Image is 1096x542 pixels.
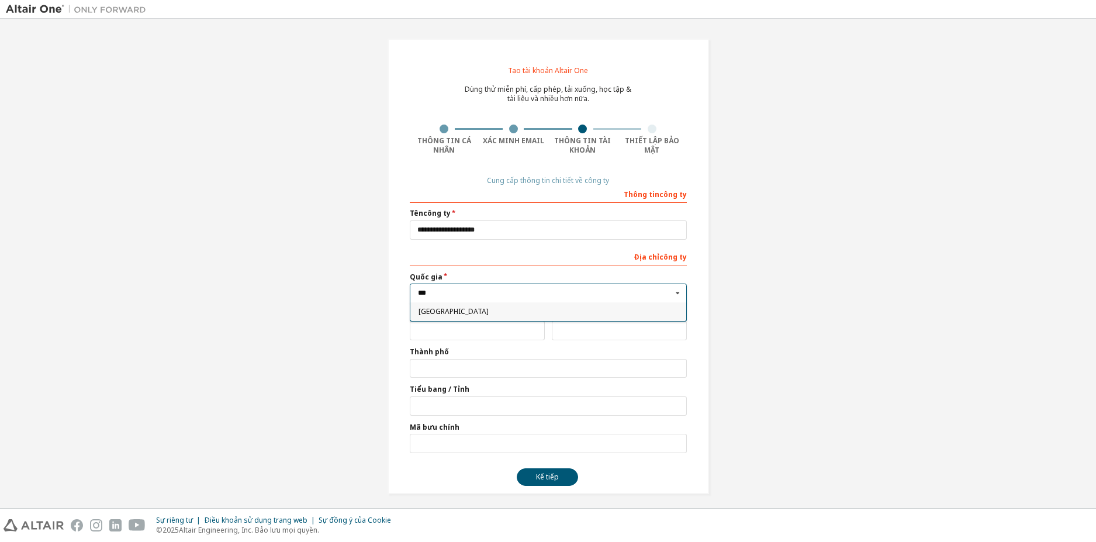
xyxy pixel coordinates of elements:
[554,136,611,155] font: Thông tin tài khoản
[483,136,544,146] font: Xác minh Email
[465,84,631,94] font: Dùng thử miễn phí, cấp phép, tải xuống, học tập &
[179,525,319,535] font: Altair Engineering, Inc. Bảo lưu mọi quyền.
[90,519,102,531] img: instagram.svg
[6,4,152,15] img: Altair One
[536,472,559,482] font: Kế tiếp
[204,515,307,525] font: Điều khoản sử dụng trang web
[634,252,659,262] font: Địa chỉ
[659,189,687,199] font: công ty
[487,175,609,185] font: Cung cấp thông tin chi tiết về công ty
[659,252,687,262] font: công ty
[410,347,449,357] font: Thành phố
[71,519,83,531] img: facebook.svg
[129,519,146,531] img: youtube.svg
[319,515,391,525] font: Sự đồng ý của Cookie
[517,468,578,486] button: Kế tiếp
[508,65,588,75] font: Tạo tài khoản Altair One
[423,208,451,218] font: công ty
[410,208,423,218] font: Tên
[4,519,64,531] img: altair_logo.svg
[624,189,659,199] font: Thông tin
[625,136,679,155] font: Thiết lập bảo mật
[156,525,163,535] font: ©
[156,515,193,525] font: Sự riêng tư
[417,136,471,155] font: Thông tin cá nhân
[507,94,589,103] font: tài liệu và nhiều hơn nữa.
[418,306,488,316] font: [GEOGRAPHIC_DATA]
[410,422,459,432] font: Mã bưu chính
[410,384,469,394] font: Tiểu bang / Tỉnh
[410,272,442,282] font: Quốc gia
[163,525,179,535] font: 2025
[109,519,122,531] img: linkedin.svg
